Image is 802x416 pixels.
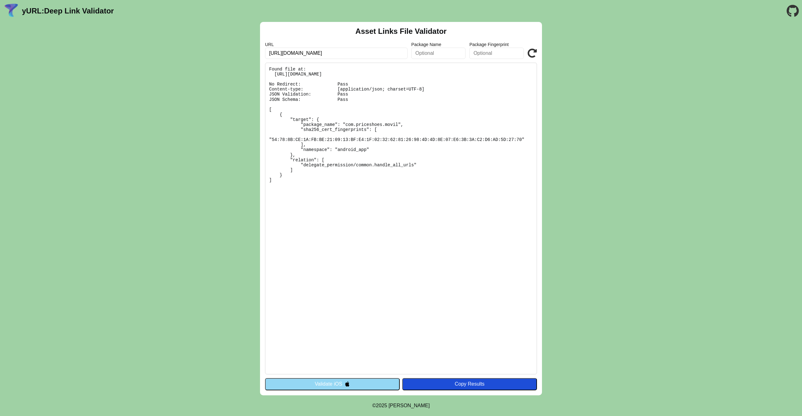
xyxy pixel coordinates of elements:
[3,3,19,19] img: yURL Logo
[345,381,350,387] img: appleIcon.svg
[372,395,430,416] footer: ©
[469,42,524,47] label: Package Fingerprint
[265,63,537,374] pre: Found file at: [URL][DOMAIN_NAME] No Redirect: Pass Content-type: [application/json; charset=UTF-...
[22,7,114,15] a: yURL:Deep Link Validator
[388,403,430,408] a: Michael Ibragimchayev's Personal Site
[405,381,534,387] div: Copy Results
[411,42,466,47] label: Package Name
[402,378,537,390] button: Copy Results
[411,48,466,59] input: Optional
[356,27,447,36] h2: Asset Links File Validator
[265,378,400,390] button: Validate iOS
[376,403,387,408] span: 2025
[469,48,524,59] input: Optional
[265,42,408,47] label: URL
[265,48,408,59] input: Required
